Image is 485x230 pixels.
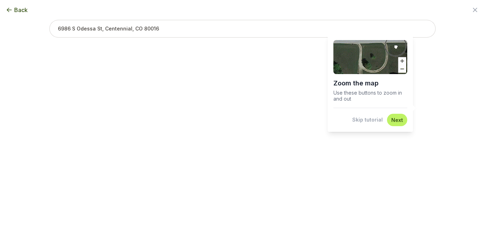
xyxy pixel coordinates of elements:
[333,77,407,90] h1: Zoom the map
[333,40,407,74] img: Demo of zooming into a lawn area
[14,6,28,14] span: Back
[352,116,383,123] button: Skip tutorial
[49,20,436,38] input: 6986 S Odessa St, Centennial, CO 80016
[333,90,407,102] p: Use these buttons to zoom in and out
[391,117,403,123] button: Next
[6,6,28,14] button: Back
